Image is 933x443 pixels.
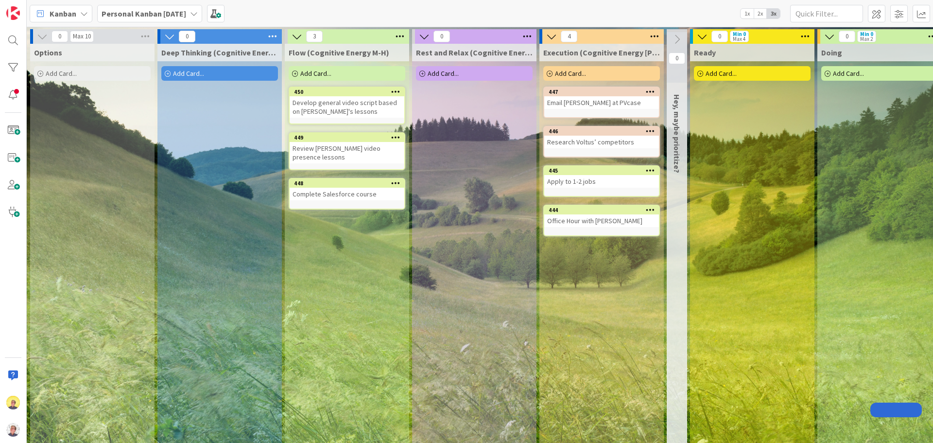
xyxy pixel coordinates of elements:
span: Add Card... [300,69,331,78]
div: 444 [544,206,659,214]
span: Rest and Relax (Cognitive Energy L) [416,48,533,57]
span: 0 [669,53,685,64]
div: 447Email [PERSON_NAME] at PVcase [544,88,659,109]
div: 450 [294,89,404,95]
div: 449 [294,134,404,141]
span: Add Card... [428,69,459,78]
a: 448Complete Salesforce course [289,178,405,210]
div: 448 [294,180,404,187]
div: Min 0 [860,32,873,36]
span: 0 [839,31,855,42]
div: Min 0 [733,32,746,36]
div: Develop general video script based on [PERSON_NAME]'s lessons [290,96,404,118]
span: 3 [306,31,323,42]
span: Kanban [50,8,76,19]
span: Add Card... [173,69,204,78]
span: Add Card... [833,69,864,78]
div: 450 [290,88,404,96]
div: 447 [544,88,659,96]
span: Ready [694,48,716,57]
span: Add Card... [555,69,586,78]
div: 450Develop general video script based on [PERSON_NAME]'s lessons [290,88,404,118]
span: 2x [754,9,767,18]
span: 1x [741,9,754,18]
div: Max 2 [860,36,873,41]
span: 0 [52,31,68,42]
img: JW [6,396,20,409]
span: 0 [179,31,195,42]
div: Max 10 [73,34,91,39]
div: 449Review [PERSON_NAME] video presence lessons [290,133,404,163]
div: 447 [549,89,659,95]
span: 3x [767,9,780,18]
div: 448Complete Salesforce course [290,179,404,200]
span: Options [34,48,62,57]
span: 0 [433,31,450,42]
span: Add Card... [706,69,737,78]
div: Email [PERSON_NAME] at PVcase [544,96,659,109]
div: 448 [290,179,404,188]
a: 444Office Hour with [PERSON_NAME] [543,205,660,236]
span: Doing [821,48,842,57]
div: 445 [549,167,659,174]
b: Personal Kanban [DATE] [102,9,186,18]
div: 449 [290,133,404,142]
img: Visit kanbanzone.com [6,6,20,20]
span: Add Card... [46,69,77,78]
div: Complete Salesforce course [290,188,404,200]
a: 450Develop general video script based on [PERSON_NAME]'s lessons [289,87,405,124]
div: Review [PERSON_NAME] video presence lessons [290,142,404,163]
span: Flow (Cognitive Energy M-H) [289,48,389,57]
span: 0 [711,31,728,42]
div: Office Hour with [PERSON_NAME] [544,214,659,227]
span: Deep Thinking (Cognitive Energy H) [161,48,278,57]
div: 446 [549,128,659,135]
div: 445Apply to 1-2 jobs [544,166,659,188]
input: Quick Filter... [790,5,863,22]
a: 446Research Voltus’ competitors [543,126,660,158]
div: 446 [544,127,659,136]
a: 447Email [PERSON_NAME] at PVcase [543,87,660,118]
div: 445 [544,166,659,175]
div: 444 [549,207,659,213]
span: 4 [561,31,577,42]
a: 445Apply to 1-2 jobs [543,165,660,197]
img: avatar [6,423,20,437]
div: Research Voltus’ competitors [544,136,659,148]
span: Hey, maybe prioritize? [672,94,682,173]
span: Execution (Cognitive Energy L-M) [543,48,660,57]
div: 446Research Voltus’ competitors [544,127,659,148]
div: Max 4 [733,36,745,41]
a: 449Review [PERSON_NAME] video presence lessons [289,132,405,170]
div: 444Office Hour with [PERSON_NAME] [544,206,659,227]
div: Apply to 1-2 jobs [544,175,659,188]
